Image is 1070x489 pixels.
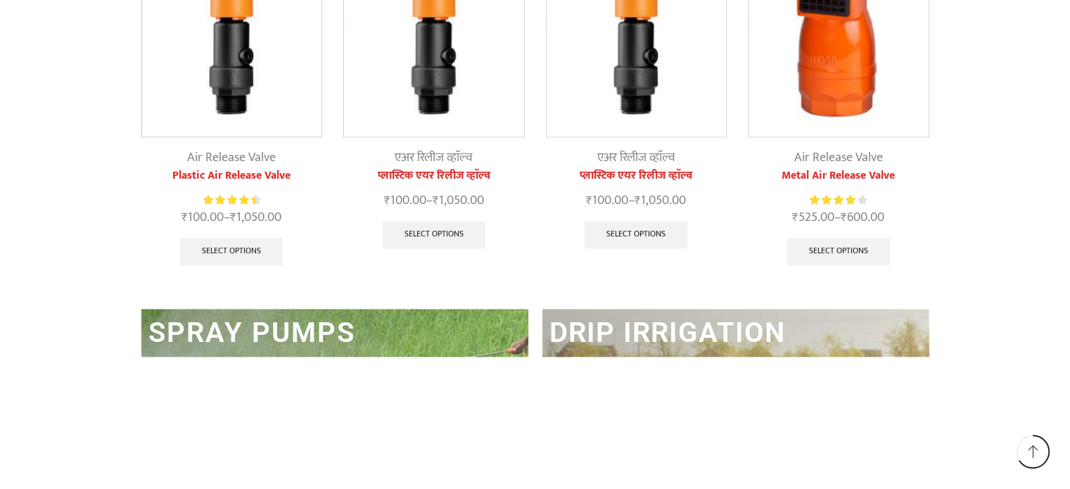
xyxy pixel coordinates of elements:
a: एअर रिलीज व्हाॅल्व [597,147,675,168]
span: Rated out of 5 [203,193,255,208]
a: प्लास्टिक एयर रिलीज व्हाॅल्व [343,167,525,184]
span: ₹ [635,190,641,211]
span: ₹ [841,207,847,228]
span: ₹ [230,207,236,228]
span: ₹ [181,207,188,228]
a: Air Release Valve [187,147,276,168]
span: ₹ [792,207,798,228]
a: SPRAY PUMPS [148,316,355,349]
a: प्लास्टिक एयर रिलीज व्हाॅल्व [546,167,727,184]
span: – [748,208,929,227]
span: – [141,208,323,227]
a: Select options for “Metal Air Release Valve” [787,238,890,266]
a: Select options for “Plastic Air Release Valve” [180,238,283,266]
bdi: 600.00 [841,207,884,228]
span: – [343,191,525,210]
a: Plastic Air Release Valve [141,167,323,184]
span: ₹ [384,190,390,211]
a: Select options for “प्लास्टिक एयर रिलीज व्हाॅल्व” [585,221,687,249]
bdi: 100.00 [586,190,628,211]
bdi: 100.00 [181,207,224,228]
a: Select options for “प्लास्टिक एयर रिलीज व्हाॅल्व” [383,221,485,249]
a: एअर रिलीज व्हाॅल्व [395,147,473,168]
div: Rated 4.14 out of 5 [810,193,867,208]
a: DRIP IRRIGATION [549,316,786,349]
bdi: 1,050.00 [230,207,281,228]
a: Metal Air Release Valve [748,167,929,184]
a: Air Release Valve [794,147,883,168]
span: Rated out of 5 [810,193,857,208]
span: ₹ [586,190,592,211]
bdi: 100.00 [384,190,426,211]
bdi: 525.00 [792,207,834,228]
bdi: 1,050.00 [433,190,484,211]
div: Rated 4.57 out of 5 [203,193,260,208]
span: – [546,191,727,210]
span: ₹ [433,190,439,211]
bdi: 1,050.00 [635,190,686,211]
